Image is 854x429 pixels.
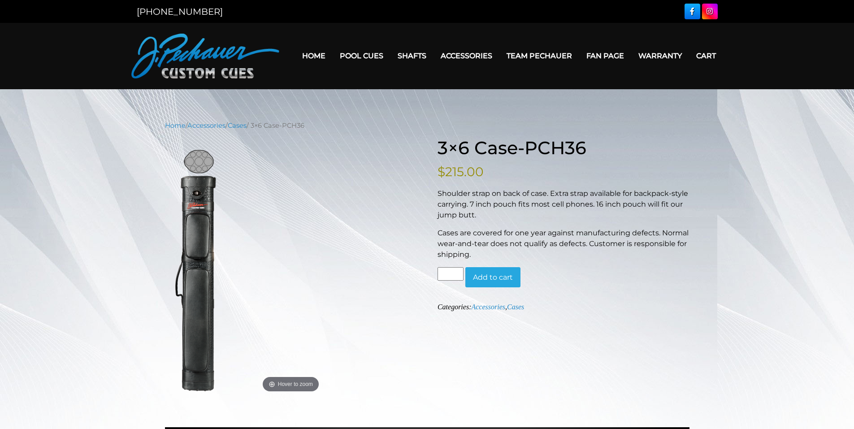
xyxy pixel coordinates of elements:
a: Accessories [471,303,505,311]
a: Shafts [390,44,434,67]
span: $ [438,164,445,179]
a: Pool Cues [333,44,390,67]
bdi: 215.00 [438,164,484,179]
h1: 3×6 Case-PCH36 [438,137,689,159]
input: Product quantity [438,267,464,281]
a: Warranty [631,44,689,67]
a: Home [295,44,333,67]
a: Accessories [187,121,225,130]
a: Fan Page [579,44,631,67]
span: Categories: , [438,303,524,311]
a: Team Pechauer [499,44,579,67]
a: Accessories [434,44,499,67]
p: Cases are covered for one year against manufacturing defects. Normal wear-and-tear does not quali... [438,228,689,260]
p: Shoulder strap on back of case. Extra strap available for backpack-style carrying. 7 inch pouch f... [438,188,689,221]
a: Hover to zoom [165,148,417,395]
a: Cases [228,121,247,130]
a: [PHONE_NUMBER] [137,6,223,17]
img: Pechauer Custom Cues [131,34,279,78]
a: Cases [507,303,524,311]
button: Add to cart [465,267,520,288]
a: Home [165,121,186,130]
a: Cart [689,44,723,67]
nav: Breadcrumb [165,121,689,130]
img: 3x6HorizontalSm-1010x168.png [165,148,228,395]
